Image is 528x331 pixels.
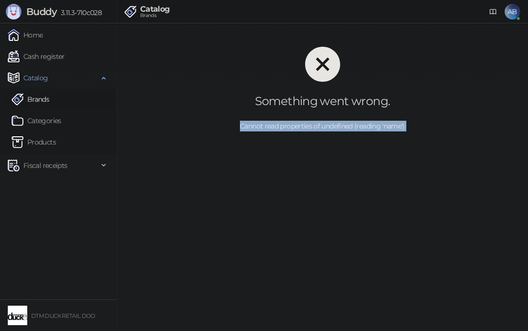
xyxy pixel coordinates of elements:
div: Cannot read properties of undefined (reading 'name') [132,121,512,131]
span: 3.11.3-710c028 [57,8,102,17]
span: close-circle [305,47,340,82]
img: 64x64-companyLogo-66ada3a5-0551-4a34-8c52-98bc28352977.jpeg [8,306,27,325]
small: DTM DUCK RETAIL DOO [31,313,95,319]
div: Brands [140,13,170,18]
span: Fiscal receipts [23,156,67,175]
a: Cash register [8,47,65,66]
img: Artikli [12,136,23,148]
img: Logo [6,4,21,19]
a: Brands [12,90,49,109]
a: Categories [12,111,61,130]
div: Catalog [140,5,170,13]
a: Documentation [485,4,501,19]
span: AB [505,4,520,19]
a: ArtikliProducts [12,132,56,152]
a: Home [8,25,43,45]
div: Something went wrong. [132,93,512,109]
span: Catalog [23,68,48,88]
span: Buddy [26,6,57,18]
